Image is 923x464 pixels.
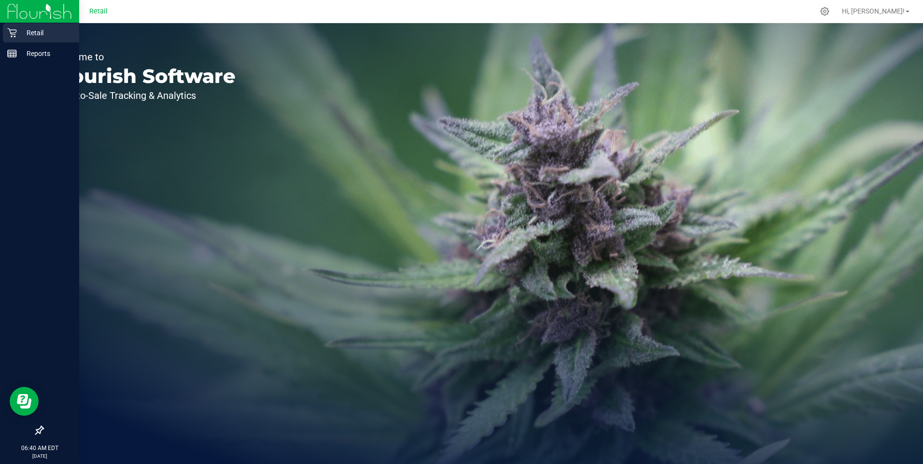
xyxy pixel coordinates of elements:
p: [DATE] [4,452,75,460]
span: Hi, [PERSON_NAME]! [842,7,905,15]
p: Flourish Software [52,67,236,86]
p: Reports [17,48,75,59]
p: Seed-to-Sale Tracking & Analytics [52,91,236,100]
div: Manage settings [819,7,831,16]
span: Retail [89,7,108,15]
p: Welcome to [52,52,236,62]
inline-svg: Reports [7,49,17,58]
p: Retail [17,27,75,39]
p: 06:40 AM EDT [4,444,75,452]
inline-svg: Retail [7,28,17,38]
iframe: Resource center [10,387,39,416]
